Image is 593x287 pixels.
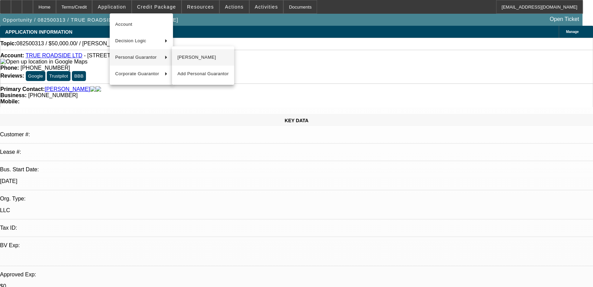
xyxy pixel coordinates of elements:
[177,53,229,61] span: [PERSON_NAME]
[115,20,167,28] span: Account
[115,70,159,78] span: Corporate Guarantor
[115,37,159,45] span: Decision Logic
[177,70,229,78] span: Add Personal Guarantor
[115,53,159,61] span: Personal Guarantor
